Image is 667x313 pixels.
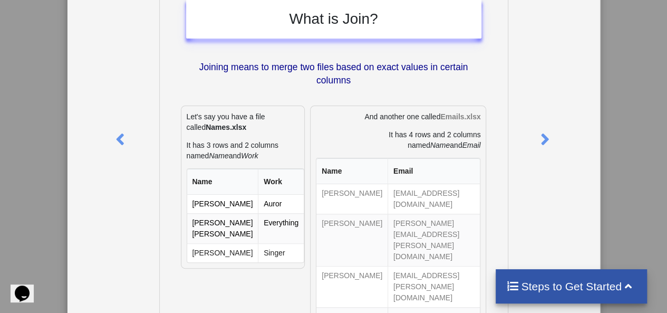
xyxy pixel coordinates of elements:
th: Name [187,169,258,195]
th: Work [258,169,304,195]
i: Name [430,141,450,149]
td: [PERSON_NAME] [PERSON_NAME] [187,213,258,243]
td: [PERSON_NAME] [316,266,388,307]
th: Email [388,158,480,184]
i: Work [241,151,258,160]
h4: Steps to Get Started [506,280,636,293]
td: [EMAIL_ADDRESS][PERSON_NAME][DOMAIN_NAME] [388,266,480,307]
td: Singer [258,243,304,262]
td: [PERSON_NAME] [187,243,258,262]
td: [PERSON_NAME] [316,184,388,214]
i: Name [209,151,228,160]
td: [PERSON_NAME][EMAIL_ADDRESS][PERSON_NAME][DOMAIN_NAME] [388,214,480,266]
p: Let's say you have a file called [187,111,299,132]
i: Email [462,141,480,149]
td: Everything [258,213,304,243]
b: Names.xlsx [206,123,246,131]
td: Auror [258,195,304,213]
th: Name [316,158,388,184]
td: [EMAIL_ADDRESS][DOMAIN_NAME] [388,184,480,214]
b: Emails.xlsx [440,112,480,121]
p: It has 3 rows and 2 columns named and [187,140,299,161]
p: Joining means to merge two files based on exact values in certain columns [186,61,481,87]
td: [PERSON_NAME] [187,195,258,213]
iframe: chat widget [11,271,44,302]
td: [PERSON_NAME] [316,214,388,266]
p: It has 4 rows and 2 columns named and [316,129,480,150]
p: And another one called [316,111,480,122]
h2: What is Join? [197,10,471,28]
